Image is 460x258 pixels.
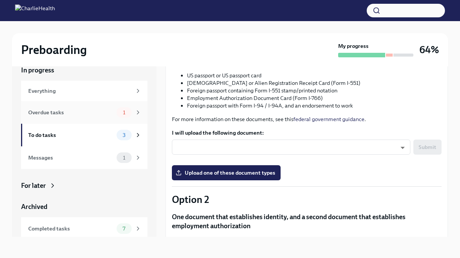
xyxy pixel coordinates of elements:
li: Foreign passport containing Form I-551 stamp/printed notation [187,87,442,94]
a: Completed tasks7 [21,217,147,240]
div: Everything [28,87,132,95]
div: Completed tasks [28,224,114,233]
div: Overdue tasks [28,108,114,117]
span: 7 [118,226,130,232]
a: For later [21,181,147,190]
a: Overdue tasks1 [21,101,147,124]
p: Your document can be: [172,236,442,244]
a: federal government guidance [293,116,364,123]
span: Upload one of these document types [177,169,275,177]
img: CharlieHealth [15,5,55,17]
div: Messages [28,154,114,162]
li: Foreign passport with Form I-94 / I-94A, and an endorsement to work [187,102,442,109]
div: For later [21,181,46,190]
li: [DEMOGRAPHIC_DATA] or Alien Registration Receipt Card (Form I-551) [187,79,442,87]
a: To do tasks3 [21,124,147,146]
label: I will upload the following document: [172,129,442,137]
li: Employment Authorization Document Card (Form I-766) [187,94,442,102]
a: Everything [21,81,147,101]
h2: Preboarding [21,42,87,57]
span: 1 [118,110,130,115]
p: Option 2 [172,193,442,206]
p: For more information on these documents, see this . [172,115,442,123]
li: US passport or US passport card [187,72,442,79]
p: One document that establishes identity, and a second document that establishes employment authori... [172,212,442,230]
a: Archived [21,202,147,211]
strong: My progress [338,42,369,50]
span: 1 [118,155,130,161]
h3: 64% [419,43,439,57]
div: To do tasks [28,131,114,139]
label: Upload one of these document types [172,165,281,180]
a: Messages1 [21,146,147,169]
div: ​ [172,140,410,155]
a: In progress [21,66,147,75]
span: 3 [118,132,130,138]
